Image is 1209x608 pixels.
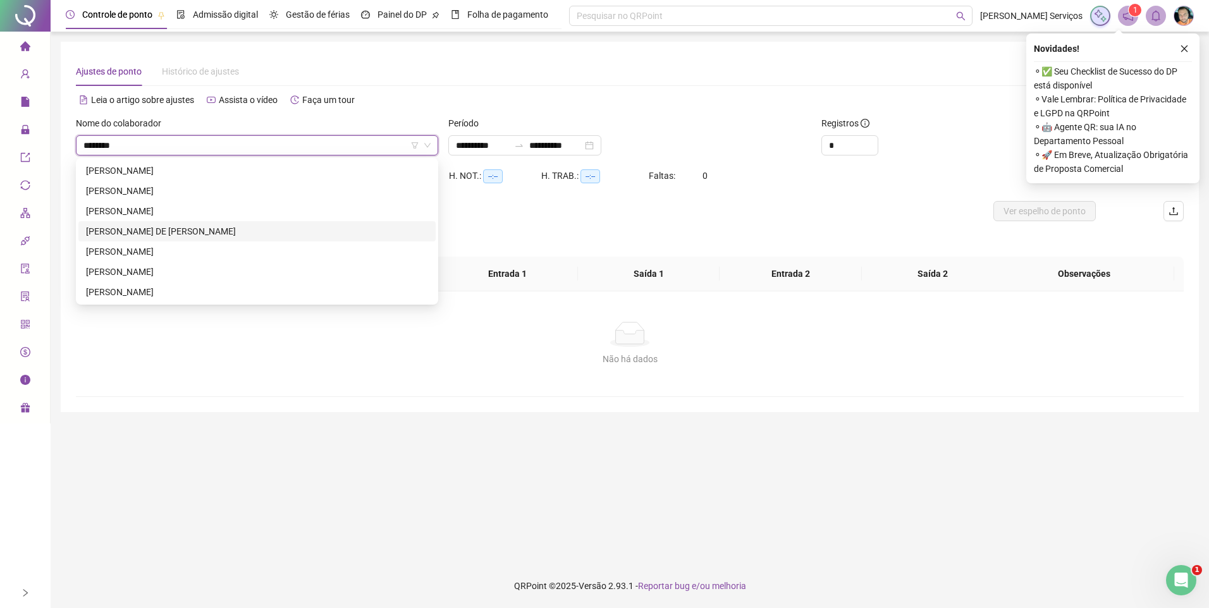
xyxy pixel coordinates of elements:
[286,9,350,20] span: Gestão de férias
[20,63,30,88] span: user-add
[20,341,30,367] span: dollar
[86,164,428,178] div: [PERSON_NAME]
[162,66,239,76] span: Histórico de ajustes
[514,140,524,150] span: to
[1180,44,1189,53] span: close
[580,169,600,183] span: --:--
[1034,92,1192,120] span: ⚬ Vale Lembrar: Política de Privacidade e LGPD na QRPoint
[451,10,460,19] span: book
[514,140,524,150] span: swap-right
[51,564,1209,608] footer: QRPoint © 2025 - 2.93.1 -
[78,201,436,221] div: ANDERSON DE ALBUQUERQUE CASSIANO
[703,171,708,181] span: 0
[76,116,169,130] label: Nome do colaborador
[1034,64,1192,92] span: ⚬ ✅ Seu Checklist de Sucesso do DP está disponível
[20,369,30,394] span: info-circle
[20,202,30,228] span: apartment
[79,95,88,104] span: file-text
[1034,120,1192,148] span: ⚬ 🤖 Agente QR: sua IA no Departamento Pessoal
[20,397,30,422] span: gift
[20,258,30,283] span: audit
[76,66,142,76] span: Ajustes de ponto
[1166,565,1196,595] iframe: Intercom live chat
[361,10,370,19] span: dashboard
[994,257,1174,291] th: Observações
[993,201,1096,221] button: Ver espelho de ponto
[290,95,299,104] span: history
[207,95,216,104] span: youtube
[20,286,30,311] span: solution
[86,245,428,258] div: [PERSON_NAME]
[20,147,30,172] span: export
[377,9,427,20] span: Painel do DP
[21,588,30,597] span: right
[411,142,419,149] span: filter
[82,9,152,20] span: Controle de ponto
[193,9,258,20] span: Admissão digital
[78,241,436,262] div: ANDERSON ROBERTO ROSA
[1174,6,1193,25] img: 16970
[20,35,30,61] span: home
[424,142,431,149] span: down
[1129,4,1141,16] sup: 1
[1093,9,1107,23] img: sparkle-icon.fc2bf0ac1784a2077858766a79e2daf3.svg
[269,10,278,19] span: sun
[86,265,428,279] div: [PERSON_NAME]
[1150,10,1162,21] span: bell
[20,313,30,339] span: qrcode
[78,282,436,302] div: WANDERSON MAGNO DE SOUZA
[821,116,869,130] span: Registros
[436,257,578,291] th: Entrada 1
[649,171,677,181] span: Faltas:
[20,174,30,200] span: sync
[448,116,487,130] label: Período
[483,169,503,183] span: --:--
[78,181,436,201] div: ANDERSON COELHO CAMPOS
[86,204,428,218] div: [PERSON_NAME]
[578,257,720,291] th: Saída 1
[432,11,439,19] span: pushpin
[1004,267,1164,281] span: Observações
[720,257,861,291] th: Entrada 2
[86,184,428,198] div: [PERSON_NAME]
[579,581,606,591] span: Versão
[86,285,428,299] div: [PERSON_NAME]
[20,119,30,144] span: lock
[1034,42,1079,56] span: Novidades !
[862,257,1003,291] th: Saída 2
[86,224,428,238] div: [PERSON_NAME] DE [PERSON_NAME]
[91,95,194,105] span: Leia o artigo sobre ajustes
[467,9,548,20] span: Folha de pagamento
[91,352,1169,366] div: Não há dados
[1034,148,1192,176] span: ⚬ 🚀 Em Breve, Atualização Obrigatória de Proposta Comercial
[176,10,185,19] span: file-done
[219,95,278,105] span: Assista o vídeo
[980,9,1083,23] span: [PERSON_NAME] Serviços
[66,10,75,19] span: clock-circle
[1192,565,1202,575] span: 1
[157,11,165,19] span: pushpin
[1122,10,1134,21] span: notification
[78,221,436,241] div: ANDERSON DE JESUS GOMES
[541,169,649,183] div: H. TRAB.:
[956,11,966,21] span: search
[78,161,436,181] div: ANDERSON ANDRADE DA FONSECA
[20,230,30,255] span: api
[449,169,541,183] div: H. NOT.:
[861,119,869,128] span: info-circle
[78,262,436,282] div: ANDERSON VALLE SILVA
[1169,206,1179,216] span: upload
[638,581,746,591] span: Reportar bug e/ou melhoria
[1133,6,1138,15] span: 1
[20,91,30,116] span: file
[302,95,355,105] span: Faça um tour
